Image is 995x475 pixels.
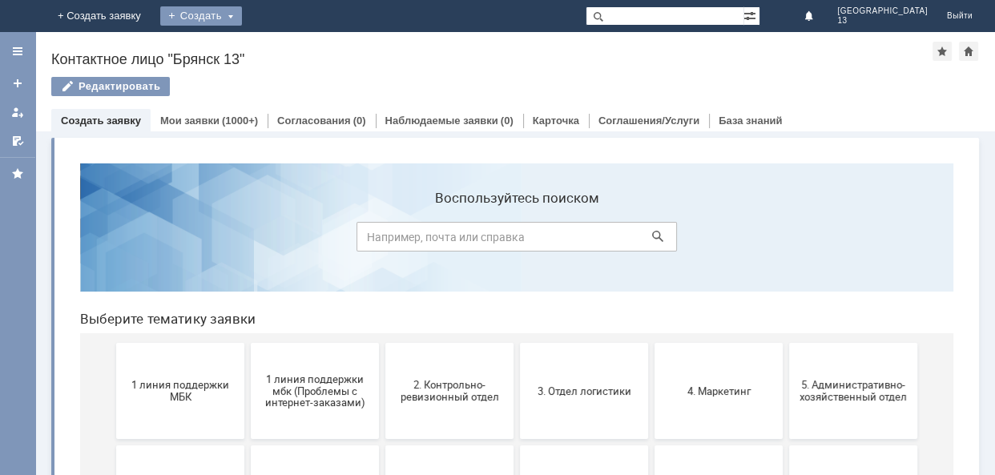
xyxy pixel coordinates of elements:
input: Например, почта или справка [289,71,610,101]
span: 3. Отдел логистики [457,234,576,246]
span: [PERSON_NAME]. Услуги ИТ для МБК (оформляет L1) [727,427,845,463]
div: Сделать домашней страницей [959,42,978,61]
span: 2. Контрольно-ревизионный отдел [323,228,441,252]
a: Создать заявку [5,70,30,96]
a: База знаний [719,115,782,127]
a: Соглашения/Услуги [598,115,699,127]
button: 8. Отдел качества [318,295,446,391]
span: [GEOGRAPHIC_DATA] [837,6,928,16]
a: Создать заявку [61,115,141,127]
span: 1 линия поддержки мбк (Проблемы с интернет-заказами) [188,222,307,258]
button: 3. Отдел логистики [453,192,581,288]
a: Мои заявки [5,99,30,125]
a: Согласования [277,115,351,127]
div: Контактное лицо "Брянск 13" [51,51,933,67]
button: 1 линия поддержки МБК [49,192,177,288]
span: 7. Служба безопасности [188,336,307,348]
button: Бухгалтерия (для мбк) [587,295,715,391]
span: 6. Закупки [54,336,172,348]
div: Добавить в избранное [933,42,952,61]
button: 2. Контрольно-ревизионный отдел [318,192,446,288]
button: 5. Административно-хозяйственный отдел [722,192,850,288]
button: Отдел ИТ (1С) [722,295,850,391]
span: 1 линия поддержки МБК [54,228,172,252]
button: 4. Маркетинг [587,192,715,288]
button: 1 линия поддержки мбк (Проблемы с интернет-заказами) [183,192,312,288]
a: Наблюдаемые заявки [385,115,498,127]
a: Карточка [533,115,579,127]
div: (0) [501,115,514,127]
button: 7. Служба безопасности [183,295,312,391]
span: Это соглашение не активно! [592,433,711,457]
span: 5. Административно-хозяйственный отдел [727,228,845,252]
label: Воспользуйтесь поиском [289,39,610,55]
button: 6. Закупки [49,295,177,391]
div: (0) [353,115,366,127]
span: Отдел-ИТ (Офис) [188,439,307,451]
span: 8. Отдел качества [323,336,441,348]
span: Франчайзинг [457,439,576,451]
span: 9. Отдел-ИТ (Для МБК и Пекарни) [457,331,576,355]
header: Выберите тематику заявки [13,160,886,176]
span: 13 [837,16,928,26]
span: Отдел-ИТ (Битрикс24 и CRM) [54,433,172,457]
span: Расширенный поиск [743,7,759,22]
div: Создать [160,6,242,26]
a: Мои заявки [160,115,220,127]
a: Мои согласования [5,128,30,154]
button: 9. Отдел-ИТ (Для МБК и Пекарни) [453,295,581,391]
span: Отдел ИТ (1С) [727,336,845,348]
div: (1000+) [222,115,258,127]
span: Бухгалтерия (для мбк) [592,336,711,348]
span: Финансовый отдел [323,439,441,451]
span: 4. Маркетинг [592,234,711,246]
